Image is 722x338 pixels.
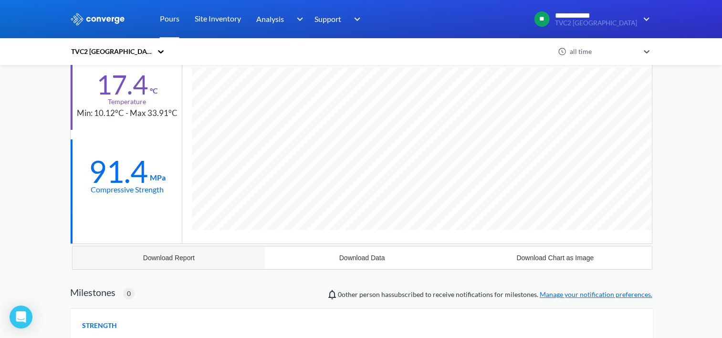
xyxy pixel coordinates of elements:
[127,288,131,299] span: 0
[91,183,164,195] div: Compressive Strength
[73,246,266,269] button: Download Report
[82,320,117,331] span: STRENGTH
[70,13,126,25] img: logo_ewhite.svg
[77,107,178,120] div: Min: 10.12°C - Max 33.91°C
[555,20,637,27] span: TVC2 [GEOGRAPHIC_DATA]
[348,13,363,25] img: downArrow.svg
[108,96,146,107] div: Temperature
[265,246,459,269] button: Download Data
[338,290,358,298] span: 0 other
[338,289,652,300] span: person has subscribed to receive notifications for milestones.
[314,13,341,25] span: Support
[290,13,305,25] img: downArrow.svg
[459,246,652,269] button: Download Chart as Image
[70,46,152,57] div: TVC2 [GEOGRAPHIC_DATA]
[326,289,338,300] img: notifications-icon.svg
[558,47,566,56] img: icon-clock.svg
[637,13,652,25] img: downArrow.svg
[339,254,385,262] div: Download Data
[540,290,652,298] a: Manage your notification preferences.
[256,13,284,25] span: Analysis
[89,159,148,183] div: 91.4
[516,254,594,262] div: Download Chart as Image
[96,73,148,96] div: 17.4
[567,46,639,57] div: all time
[143,254,195,262] div: Download Report
[10,306,32,328] div: Open Intercom Messenger
[70,286,115,298] h2: Milestones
